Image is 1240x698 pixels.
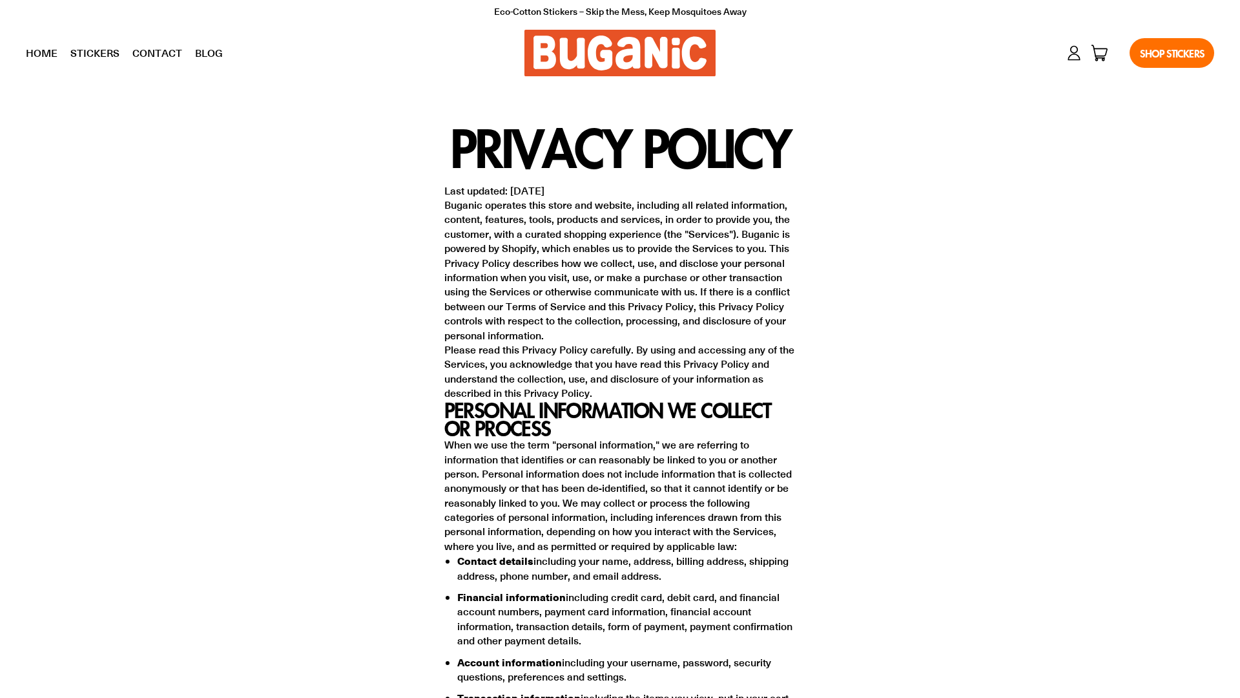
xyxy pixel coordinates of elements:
strong: Account information [457,654,562,670]
a: Shop Stickers [1130,38,1214,68]
p: Buganic operates this store and website, including all related information, content, features, to... [444,198,796,343]
a: Stickers [64,37,126,69]
strong: Contact details [457,553,533,568]
a: Contact [126,37,189,69]
strong: Financial information [457,589,566,604]
img: Buganic [524,30,716,76]
p: Last updated: [DATE] [444,184,796,198]
a: Home [19,37,64,69]
p: When we use the term "personal information," we are referring to information that identifies or c... [444,438,796,553]
h2: Personal Information We Collect or Process [444,401,796,438]
h1: Privacy policy [444,124,796,171]
li: including your name, address, billing address, shipping address, phone number, and email address. [457,553,796,583]
li: including credit card, debit card, and financial account numbers, payment card information, finan... [457,589,796,648]
a: Blog [189,37,229,69]
li: including your username, password, security questions, preferences and settings. [457,655,796,684]
p: Please read this Privacy Policy carefully. By using and accessing any of the Services, you acknow... [444,343,796,401]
